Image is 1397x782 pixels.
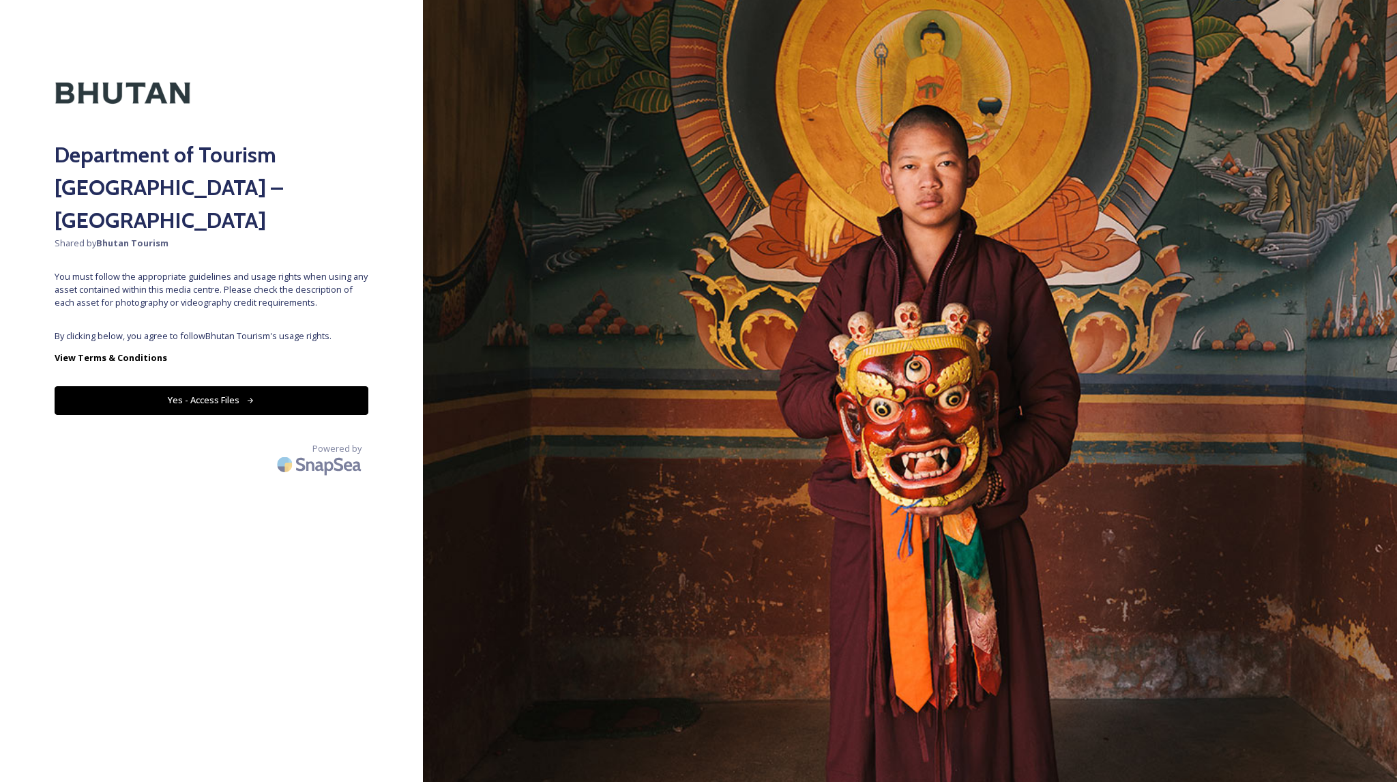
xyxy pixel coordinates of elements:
button: Yes - Access Files [55,386,368,414]
span: By clicking below, you agree to follow Bhutan Tourism 's usage rights. [55,330,368,343]
span: Shared by [55,237,368,250]
img: Kingdom-of-Bhutan-Logo.png [55,55,191,132]
strong: Bhutan Tourism [96,237,168,249]
strong: View Terms & Conditions [55,351,167,364]
h2: Department of Tourism [GEOGRAPHIC_DATA] – [GEOGRAPHIC_DATA] [55,139,368,237]
span: Powered by [312,442,362,455]
img: SnapSea Logo [273,448,368,480]
span: You must follow the appropriate guidelines and usage rights when using any asset contained within... [55,270,368,310]
a: View Terms & Conditions [55,349,368,366]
